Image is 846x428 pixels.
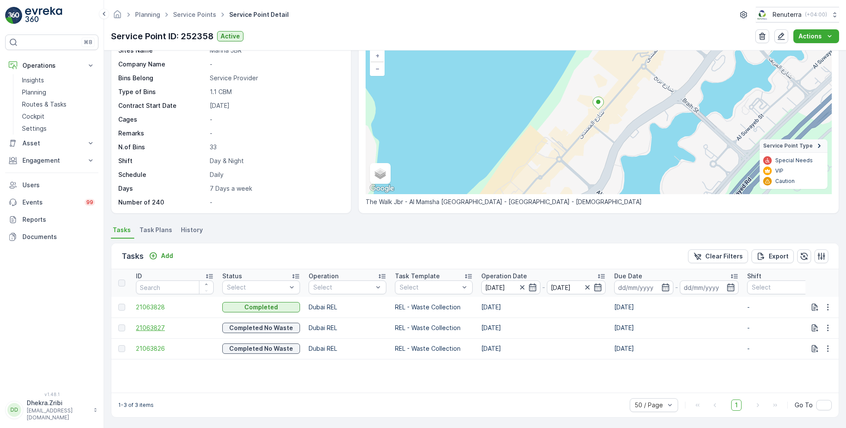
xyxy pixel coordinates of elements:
[376,65,380,72] span: −
[614,272,642,280] p: Due Date
[610,297,743,318] td: [DATE]
[27,399,89,407] p: Dhekra.Zribi
[136,280,214,294] input: Search
[19,86,98,98] a: Planning
[371,164,390,183] a: Layers
[136,344,214,353] span: 21063826
[19,98,98,110] a: Routes & Tasks
[760,139,827,153] summary: Service Point Type
[22,124,47,133] p: Settings
[118,198,206,207] p: Number of 240
[805,11,827,18] p: ( +04:00 )
[5,135,98,152] button: Asset
[477,297,610,318] td: [DATE]
[139,226,172,234] span: Task Plans
[118,304,125,311] div: Toggle Row Selected
[227,283,287,292] p: Select
[5,194,98,211] a: Events99
[210,101,342,110] p: [DATE]
[136,303,214,312] a: 21063828
[376,52,379,59] span: +
[118,143,206,151] p: N.of Bins
[118,88,206,96] p: Type of Bins
[118,170,206,179] p: Schedule
[118,115,206,124] p: Cages
[122,250,144,262] p: Tasks
[610,338,743,359] td: [DATE]
[19,74,98,86] a: Insights
[22,139,81,148] p: Asset
[22,100,66,109] p: Routes & Tasks
[118,60,206,69] p: Company Name
[743,338,829,359] td: -
[675,282,678,293] p: -
[5,399,98,421] button: DDDhekra.Zribi[EMAIL_ADDRESS][DOMAIN_NAME]
[111,30,214,43] p: Service Point ID: 252358
[477,338,610,359] td: [DATE]
[210,46,342,55] p: Marina JBR
[244,303,278,312] p: Completed
[210,157,342,165] p: Day & Night
[775,178,795,185] p: Caution
[22,88,46,97] p: Planning
[161,252,173,260] p: Add
[222,323,300,333] button: Completed No Waste
[136,272,142,280] p: ID
[22,198,79,207] p: Events
[5,211,98,228] a: Reports
[5,392,98,397] span: v 1.48.1
[688,249,748,263] button: Clear Filters
[113,226,131,234] span: Tasks
[19,123,98,135] a: Settings
[118,46,206,55] p: Sites Name
[368,183,396,194] img: Google
[210,129,342,138] p: -
[610,318,743,338] td: [DATE]
[145,251,177,261] button: Add
[756,10,769,19] img: Screenshot_2024-07-26_at_13.33.01.png
[25,7,62,24] img: logo_light-DOdMpM7g.png
[304,297,391,318] td: Dubai REL
[481,272,527,280] p: Operation Date
[5,228,98,245] a: Documents
[86,199,93,206] p: 99
[395,272,440,280] p: Task Template
[22,112,44,121] p: Cockpit
[118,74,206,82] p: Bins Belong
[751,249,794,263] button: Export
[27,407,89,421] p: [EMAIL_ADDRESS][DOMAIN_NAME]
[799,32,822,41] p: Actions
[118,402,154,409] p: 1-3 of 3 items
[118,129,206,138] p: Remarks
[304,338,391,359] td: Dubai REL
[542,282,545,293] p: -
[752,283,811,292] p: Select
[118,345,125,352] div: Toggle Row Selected
[756,7,839,22] button: Renuterra(+04:00)
[210,60,342,69] p: -
[118,101,206,110] p: Contract Start Date
[547,280,606,294] input: dd/mm/yyyy
[5,152,98,169] button: Engagement
[775,157,813,164] p: Special Needs
[227,10,290,19] span: Service Point Detail
[22,233,95,241] p: Documents
[222,343,300,354] button: Completed No Waste
[222,272,242,280] p: Status
[118,324,125,331] div: Toggle Row Selected
[793,29,839,43] button: Actions
[22,61,81,70] p: Operations
[775,167,783,174] p: VIP
[5,7,22,24] img: logo
[118,184,206,193] p: Days
[5,176,98,194] a: Users
[136,324,214,332] a: 21063827
[22,76,44,85] p: Insights
[391,318,477,338] td: REL - Waste Collection
[391,338,477,359] td: REL - Waste Collection
[210,143,342,151] p: 33
[210,170,342,179] p: Daily
[113,13,122,20] a: Homepage
[210,88,342,96] p: 1.1 CBM
[743,297,829,318] td: -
